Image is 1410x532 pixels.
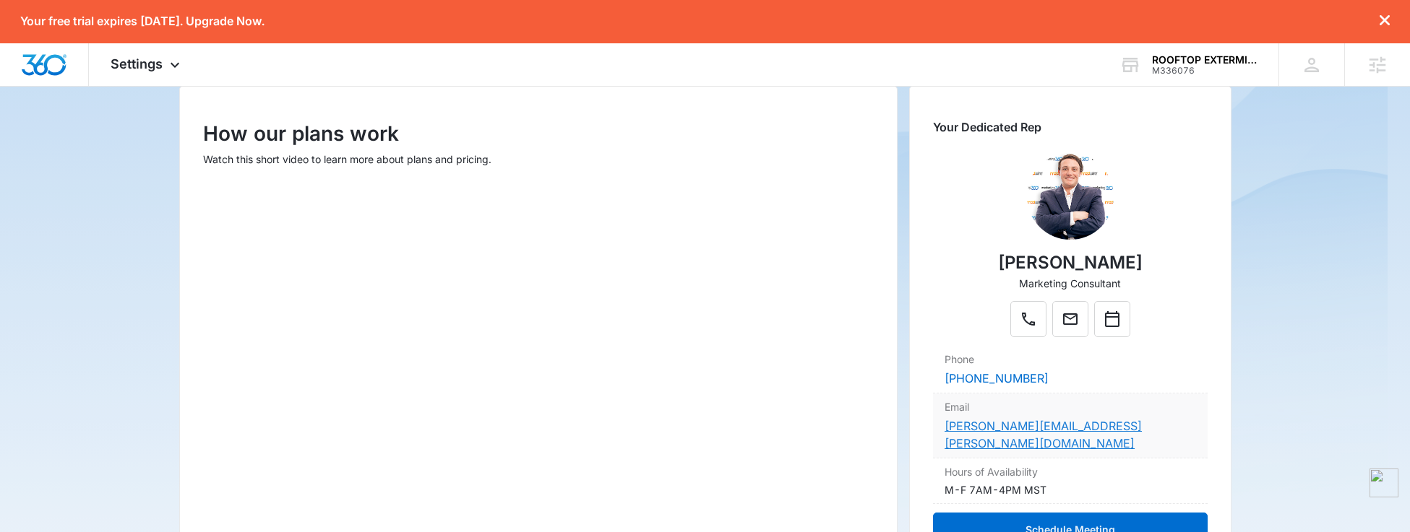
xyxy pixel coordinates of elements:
button: dismiss this dialog [1380,14,1390,28]
a: [PERSON_NAME][EMAIL_ADDRESS][PERSON_NAME][DOMAIN_NAME] [945,419,1142,450]
p: M-F 7AM-4PM MST [945,482,1046,497]
dt: Hours of Availability [945,464,1195,479]
button: Mail [1052,301,1088,337]
span: Settings [111,56,163,71]
p: Your free trial expires [DATE]. Upgrade Now. [20,14,265,28]
button: Phone [1010,301,1046,337]
div: Hours of AvailabilityM-F 7AM-4PM MST [933,458,1207,504]
a: [PHONE_NUMBER] [945,371,1049,385]
p: Marketing Consultant [1019,276,1121,291]
img: Richard Sauter [1027,153,1114,240]
dt: Phone [945,352,1195,367]
div: Settings [89,43,205,86]
div: Email[PERSON_NAME][EMAIL_ADDRESS][PERSON_NAME][DOMAIN_NAME] [933,393,1207,458]
button: Calendar [1094,301,1130,337]
div: Phone[PHONE_NUMBER] [933,346,1207,393]
dt: Email [945,399,1195,414]
p: Your Dedicated Rep [933,118,1207,136]
div: account name [1152,54,1258,66]
p: [PERSON_NAME] [998,250,1143,276]
div: account id [1152,66,1258,76]
p: How our plans work [203,118,874,149]
p: Watch this short video to learn more about plans and pricing. [203,152,874,167]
